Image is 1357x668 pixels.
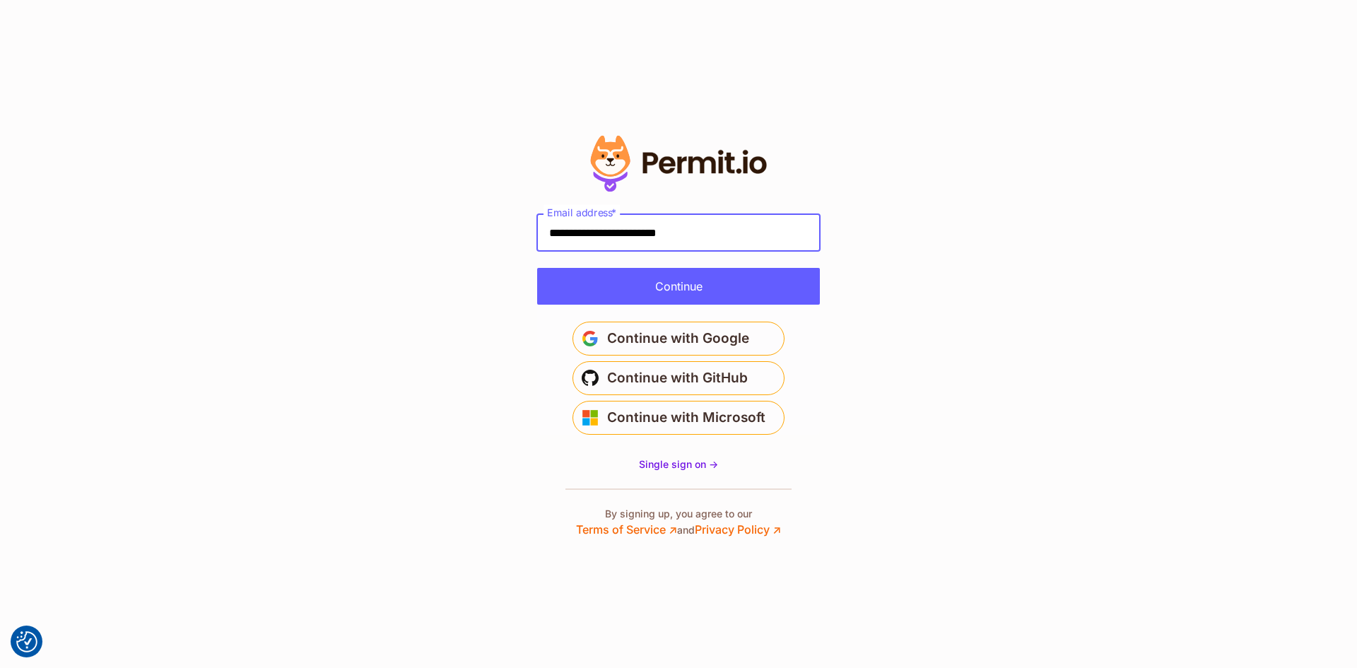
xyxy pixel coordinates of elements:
[639,458,718,470] span: Single sign on ->
[16,631,37,652] img: Revisit consent button
[576,522,677,537] a: Terms of Service ↗
[544,204,620,221] label: Email address
[607,367,748,389] span: Continue with GitHub
[537,268,820,305] button: Continue
[16,631,37,652] button: Consent Preferences
[576,507,781,538] p: By signing up, you agree to our and
[572,361,785,395] button: Continue with GitHub
[572,322,785,356] button: Continue with Google
[639,457,718,471] a: Single sign on ->
[607,406,765,429] span: Continue with Microsoft
[607,327,749,350] span: Continue with Google
[572,401,785,435] button: Continue with Microsoft
[695,522,781,537] a: Privacy Policy ↗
